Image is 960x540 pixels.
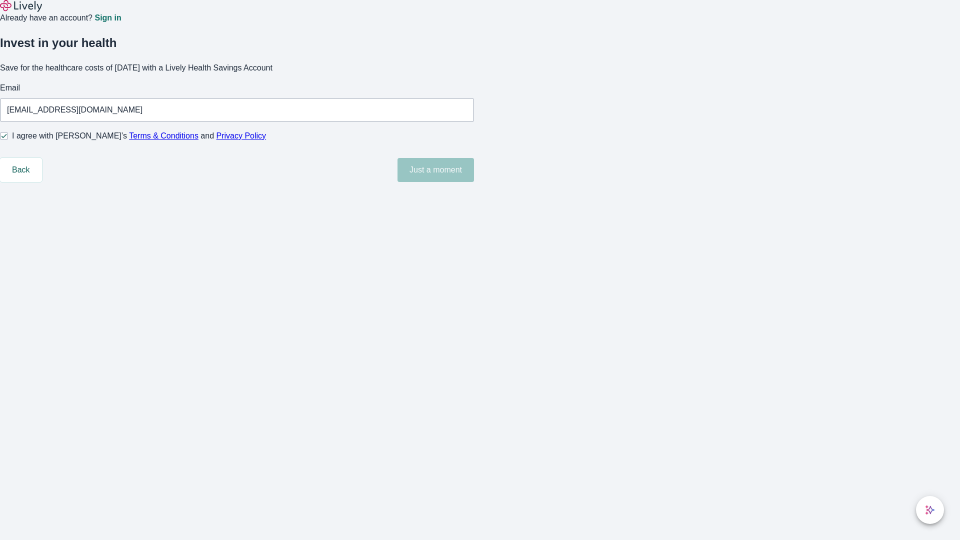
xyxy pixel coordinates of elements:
a: Privacy Policy [216,131,266,140]
span: I agree with [PERSON_NAME]’s and [12,130,266,142]
a: Sign in [94,14,121,22]
svg: Lively AI Assistant [925,505,935,515]
a: Terms & Conditions [129,131,198,140]
button: chat [916,496,944,524]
